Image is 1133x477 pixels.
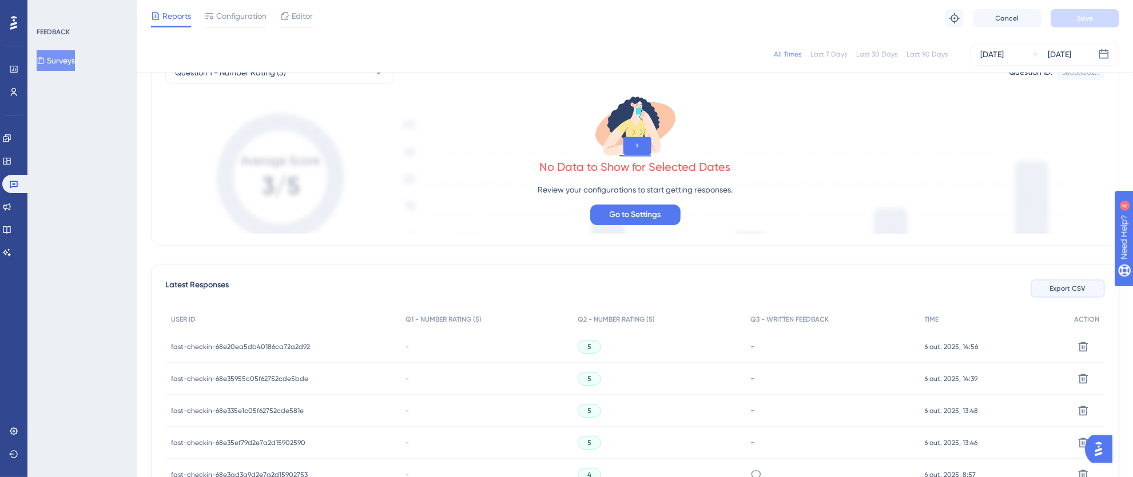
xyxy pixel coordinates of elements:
span: Export CSV [1050,284,1086,293]
span: fast-checkin-68e335e1c05f62752cde581e [171,406,304,415]
span: - [406,406,409,415]
button: Question 1 - Number Rating (5) [165,61,394,84]
span: 5 [587,438,591,447]
span: Need Help? [27,3,71,17]
span: Go to Settings [610,208,661,222]
span: Reports [162,9,191,23]
div: [DATE] [1048,47,1071,61]
span: fast-checkin-68e35955c05f62752cde5bde [171,374,308,383]
div: All Times [774,50,801,59]
div: [DATE] [980,47,1004,61]
span: Q1 - NUMBER RATING (5) [406,315,482,324]
div: Question ID: [1009,65,1052,80]
iframe: UserGuiding AI Assistant Launcher [1085,432,1119,466]
div: 5ed3ad02... [1062,68,1100,77]
span: Editor [292,9,313,23]
span: 5 [587,342,591,351]
span: fast-checkin-68e20ea5db40186ca72a2d92 [171,342,310,351]
span: TIME [925,315,939,324]
div: No Data to Show for Selected Dates [540,159,731,175]
div: - [750,373,913,384]
span: Cancel [996,14,1019,23]
button: Cancel [973,9,1041,27]
p: Review your configurations to start getting responses. [538,183,733,197]
span: 6 out. 2025, 14:39 [925,374,978,383]
span: 6 out. 2025, 13:48 [925,406,979,415]
span: Q2 - NUMBER RATING (5) [578,315,655,324]
div: 4 [79,6,83,15]
div: Last 7 Days [810,50,847,59]
span: Q3 - WRITTEN FEEDBACK [750,315,829,324]
button: Surveys [37,50,75,71]
span: Question 1 - Number Rating (5) [175,66,286,79]
span: - [406,342,409,351]
span: Latest Responses [165,278,229,299]
button: Save [1051,9,1119,27]
span: 6 out. 2025, 13:46 [925,438,978,447]
span: ACTION [1074,315,1099,324]
span: USER ID [171,315,196,324]
div: Last 90 Days [907,50,948,59]
span: 5 [587,406,591,415]
div: - [750,437,913,448]
span: fast-checkin-68e35ef79d2e7a2d15902590 [171,438,305,447]
div: - [750,405,913,416]
span: 5 [587,374,591,383]
span: - [406,374,409,383]
span: Configuration [216,9,267,23]
button: Export CSV [1031,279,1105,298]
div: - [750,341,913,352]
span: 6 out. 2025, 14:56 [925,342,979,351]
button: Go to Settings [590,205,681,225]
span: - [406,438,409,447]
div: Last 30 Days [856,50,897,59]
span: Save [1077,14,1093,23]
div: FEEDBACK [37,27,70,37]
